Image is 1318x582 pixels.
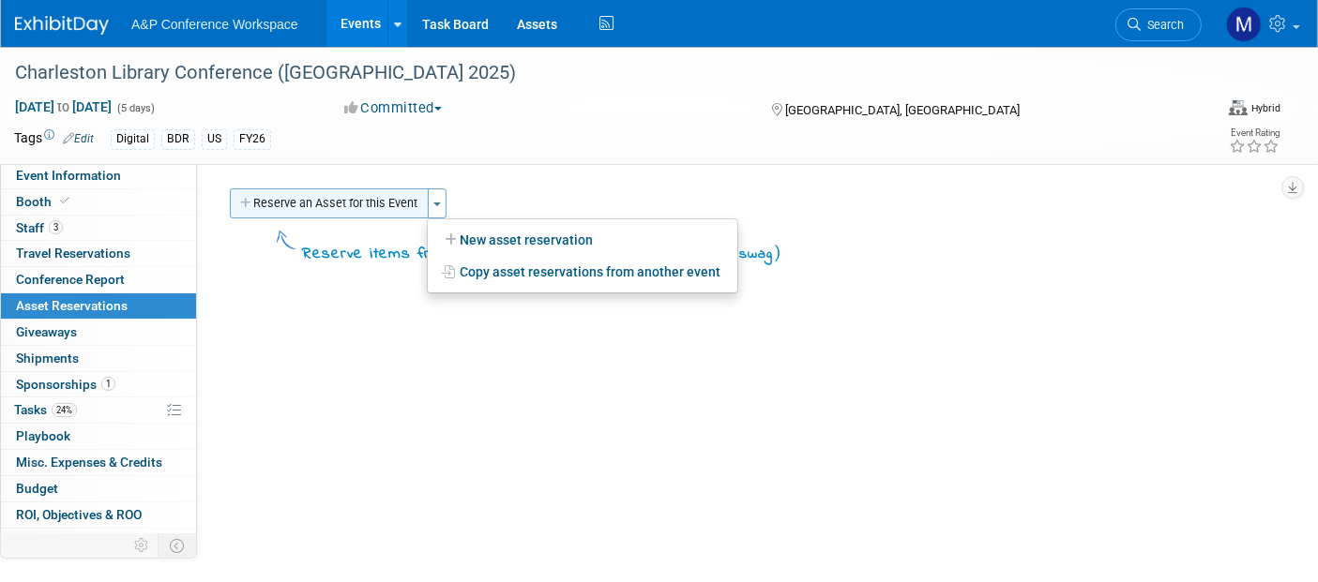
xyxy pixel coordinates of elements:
[14,402,77,417] span: Tasks
[234,129,271,149] div: FY26
[202,129,227,149] div: US
[230,188,429,218] button: Reserve an Asset for this Event
[159,533,197,558] td: Toggle Event Tabs
[16,220,63,235] span: Staff
[1250,101,1280,115] div: Hybrid
[54,99,72,114] span: to
[16,298,128,313] span: Asset Reservations
[16,428,70,443] span: Playbook
[338,98,449,118] button: Committed
[1,216,196,241] a: Staff3
[115,102,155,114] span: (5 days)
[1,320,196,345] a: Giveaways
[16,194,73,209] span: Booth
[131,17,298,32] span: A&P Conference Workspace
[16,533,91,548] span: Attachments
[1,397,196,423] a: Tasks24%
[8,56,1173,90] div: Charleston Library Conference ([GEOGRAPHIC_DATA] 2025)
[1093,97,1280,126] div: Event Format
[1,529,196,554] a: Attachments
[1,189,196,215] a: Booth
[1115,8,1202,41] a: Search
[1,241,196,266] a: Travel Reservations
[428,256,737,288] a: Copy asset reservations from another event
[111,129,155,149] div: Digital
[63,132,94,145] a: Edit
[52,403,77,417] span: 24%
[1226,7,1262,42] img: Michelle Kelly
[16,455,162,470] span: Misc. Expenses & Credits
[1,502,196,528] a: ROI, Objectives & ROO
[1229,100,1248,115] img: Format-Hybrid.png
[15,16,109,35] img: ExhibitDay
[16,168,121,183] span: Event Information
[16,507,142,522] span: ROI, Objectives & ROO
[1,163,196,188] a: Event Information
[1,424,196,449] a: Playbook
[1,450,196,475] a: Misc. Expenses & Credits
[126,533,159,558] td: Personalize Event Tab Strip
[101,377,115,391] span: 1
[14,98,113,115] span: [DATE] [DATE]
[16,481,58,496] span: Budget
[49,220,63,234] span: 3
[161,129,195,149] div: BDR
[16,351,79,366] span: Shipments
[1,372,196,397] a: Sponsorships1
[1,476,196,501] a: Budget
[16,324,77,339] span: Giveaways
[16,246,130,261] span: Travel Reservations
[1,346,196,371] a: Shipments
[302,241,781,266] div: Reserve items from inventory
[16,377,115,392] span: Sponsorships
[773,243,781,261] span: )
[1,267,196,292] a: Conference Report
[1,293,196,319] a: Asset Reservations
[60,196,69,206] i: Booth reservation complete
[1229,97,1280,116] div: Event Format
[428,224,737,256] a: New asset reservation
[1141,18,1184,32] span: Search
[14,128,94,150] td: Tags
[16,272,125,287] span: Conference Report
[785,103,1020,117] span: [GEOGRAPHIC_DATA], [GEOGRAPHIC_DATA]
[1229,128,1280,138] div: Event Rating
